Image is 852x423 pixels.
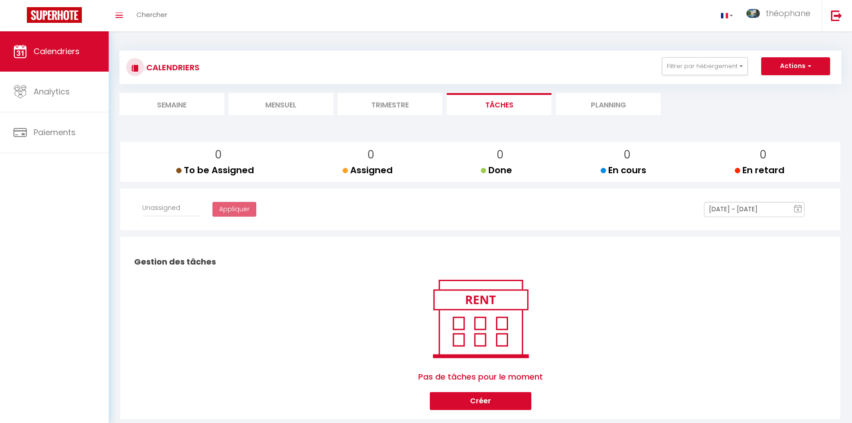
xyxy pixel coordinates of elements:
[742,146,784,163] p: 0
[704,202,805,217] input: Select Date Range
[343,164,393,176] span: Assigned
[350,146,393,163] p: 0
[34,46,80,57] span: Calendriers
[119,93,224,115] li: Semaine
[447,93,551,115] li: Tâches
[831,10,842,21] img: logout
[481,164,512,176] span: Done
[7,4,34,30] button: Ouvrir le widget de chat LiveChat
[183,146,254,163] p: 0
[735,164,784,176] span: En retard
[662,57,748,75] button: Filtrer par hébergement
[27,7,82,23] img: Super Booking
[418,362,543,392] span: Pas de tâches pour le moment
[746,9,760,18] img: ...
[176,164,254,176] span: To be Assigned
[136,10,167,19] span: Chercher
[34,127,76,138] span: Paiements
[601,164,646,176] span: En cours
[144,57,199,77] h3: CALENDRIERS
[488,146,512,163] p: 0
[338,93,442,115] li: Trimestre
[761,57,830,75] button: Actions
[34,86,70,97] span: Analytics
[556,93,661,115] li: Planning
[608,146,646,163] p: 0
[212,202,256,217] button: Appliquer
[797,208,799,212] text: 9
[132,248,829,276] h2: Gestion des tâches
[766,8,810,19] span: théophane
[430,392,531,410] button: Créer
[424,276,538,362] img: rent.png
[229,93,333,115] li: Mensuel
